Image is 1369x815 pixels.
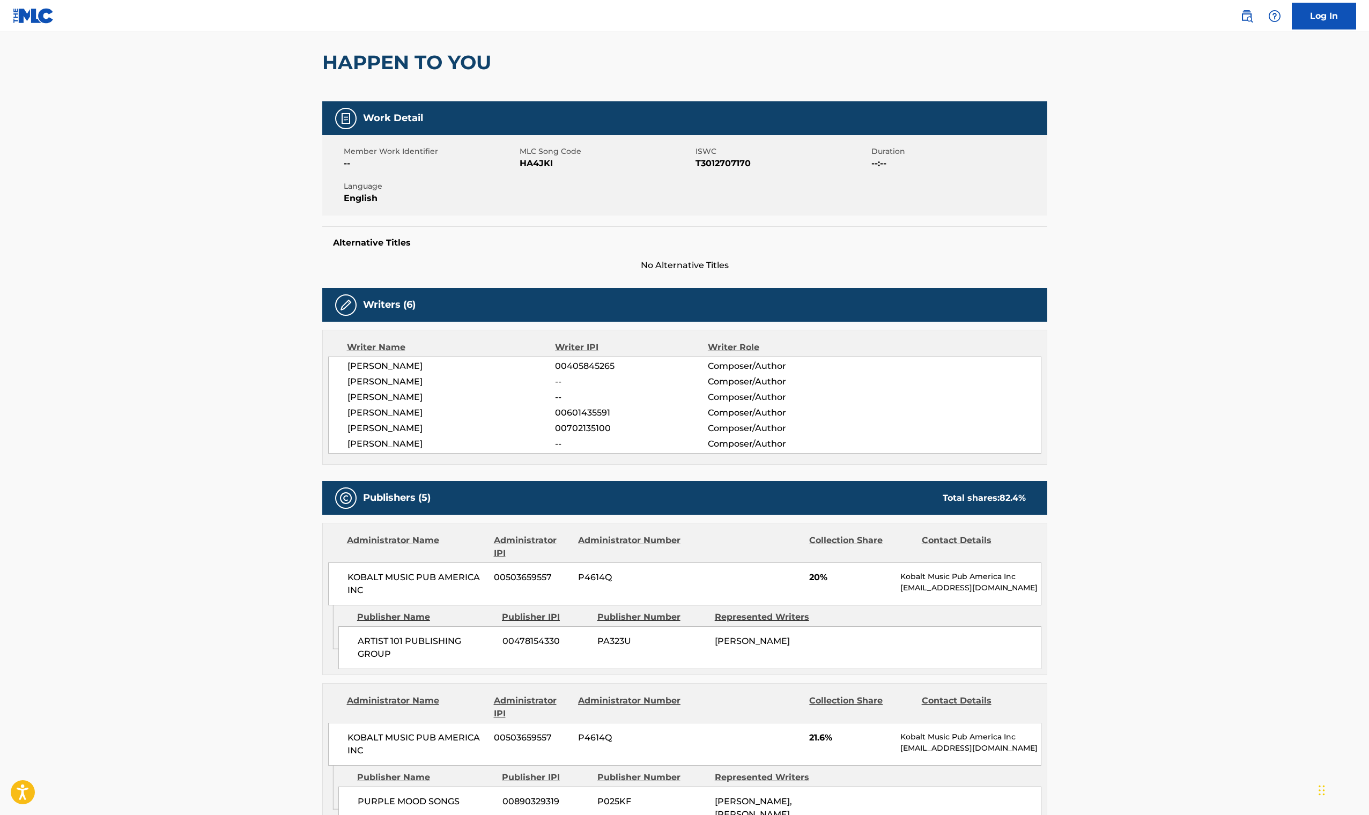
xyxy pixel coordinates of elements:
[494,731,570,744] span: 00503659557
[715,771,824,784] div: Represented Writers
[333,238,1037,248] h5: Alternative Titles
[347,375,556,388] span: [PERSON_NAME]
[13,8,54,24] img: MLC Logo
[578,694,682,720] div: Administrator Number
[555,375,707,388] span: --
[363,492,431,504] h5: Publishers (5)
[555,406,707,419] span: 00601435591
[597,611,707,624] div: Publisher Number
[494,534,570,560] div: Administrator IPI
[597,635,707,648] span: PA323U
[363,299,416,311] h5: Writers (6)
[339,112,352,125] img: Work Detail
[502,611,589,624] div: Publisher IPI
[1264,5,1285,27] div: Help
[347,360,556,373] span: [PERSON_NAME]
[363,112,423,124] h5: Work Detail
[809,534,913,560] div: Collection Share
[578,534,682,560] div: Administrator Number
[871,157,1045,170] span: --:--
[900,571,1040,582] p: Kobalt Music Pub America Inc
[520,157,693,170] span: HA4JKI
[809,694,913,720] div: Collection Share
[494,694,570,720] div: Administrator IPI
[1315,764,1369,815] iframe: Chat Widget
[357,611,494,624] div: Publisher Name
[347,731,486,757] span: KOBALT MUSIC PUB AMERICA INC
[871,146,1045,157] span: Duration
[922,694,1026,720] div: Contact Details
[922,534,1026,560] div: Contact Details
[339,492,352,505] img: Publishers
[555,360,707,373] span: 00405845265
[900,731,1040,743] p: Kobalt Music Pub America Inc
[900,743,1040,754] p: [EMAIL_ADDRESS][DOMAIN_NAME]
[502,795,589,808] span: 00890329319
[358,795,494,808] span: PURPLE MOOD SONGS
[339,299,352,312] img: Writers
[555,422,707,435] span: 00702135100
[708,341,847,354] div: Writer Role
[1268,10,1281,23] img: help
[347,694,486,720] div: Administrator Name
[708,360,847,373] span: Composer/Author
[1240,10,1253,23] img: search
[708,422,847,435] span: Composer/Author
[322,50,497,75] h2: HAPPEN TO YOU
[322,259,1047,272] span: No Alternative Titles
[347,341,556,354] div: Writer Name
[555,391,707,404] span: --
[520,146,693,157] span: MLC Song Code
[708,391,847,404] span: Composer/Author
[344,157,517,170] span: --
[715,611,824,624] div: Represented Writers
[809,571,892,584] span: 20%
[494,571,570,584] span: 00503659557
[502,771,589,784] div: Publisher IPI
[695,157,869,170] span: T3012707170
[1000,493,1026,503] span: 82.4 %
[695,146,869,157] span: ISWC
[357,771,494,784] div: Publisher Name
[555,341,708,354] div: Writer IPI
[597,795,707,808] span: P025KF
[1236,5,1257,27] a: Public Search
[347,571,486,597] span: KOBALT MUSIC PUB AMERICA INC
[1292,3,1356,29] a: Log In
[578,731,682,744] span: P4614Q
[708,375,847,388] span: Composer/Author
[347,534,486,560] div: Administrator Name
[347,406,556,419] span: [PERSON_NAME]
[578,571,682,584] span: P4614Q
[597,771,707,784] div: Publisher Number
[358,635,494,661] span: ARTIST 101 PUBLISHING GROUP
[809,731,892,744] span: 21.6%
[502,635,589,648] span: 00478154330
[943,492,1026,505] div: Total shares:
[715,636,790,646] span: [PERSON_NAME]
[347,391,556,404] span: [PERSON_NAME]
[344,192,517,205] span: English
[708,438,847,450] span: Composer/Author
[555,438,707,450] span: --
[1319,774,1325,806] div: Drag
[900,582,1040,594] p: [EMAIL_ADDRESS][DOMAIN_NAME]
[347,422,556,435] span: [PERSON_NAME]
[344,181,517,192] span: Language
[344,146,517,157] span: Member Work Identifier
[708,406,847,419] span: Composer/Author
[347,438,556,450] span: [PERSON_NAME]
